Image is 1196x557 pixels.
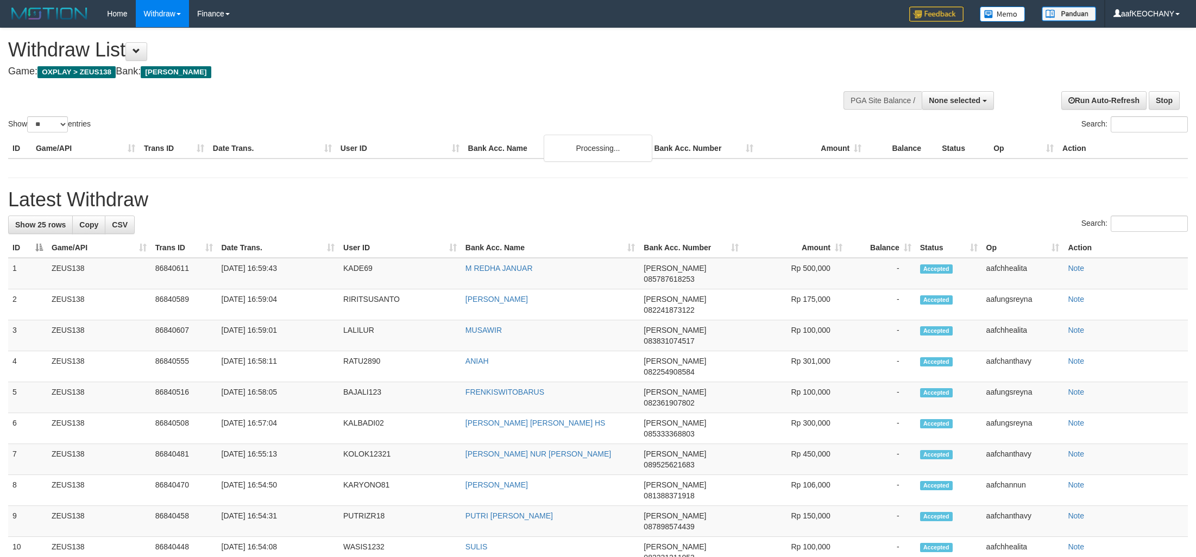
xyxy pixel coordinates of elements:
span: Copy 085787618253 to clipboard [644,275,694,283]
label: Show entries [8,116,91,132]
td: aafchanthavy [982,506,1064,537]
span: Copy 082254908584 to clipboard [644,368,694,376]
th: Balance: activate to sort column ascending [847,238,916,258]
td: ZEUS138 [47,289,151,320]
td: Rp 100,000 [743,320,847,351]
select: Showentries [27,116,68,132]
td: 86840470 [151,475,217,506]
span: [PERSON_NAME] [644,326,706,334]
td: 7 [8,444,47,475]
a: Note [1068,357,1084,365]
span: [PERSON_NAME] [644,295,706,303]
img: MOTION_logo.png [8,5,91,22]
span: [PERSON_NAME] [644,388,706,396]
td: LALILUR [339,320,461,351]
td: - [847,289,916,320]
th: Action [1058,138,1188,159]
td: 3 [8,320,47,351]
td: ZEUS138 [47,475,151,506]
td: [DATE] 16:55:13 [217,444,339,475]
td: - [847,475,916,506]
th: ID [8,138,32,159]
td: [DATE] 16:58:05 [217,382,339,413]
a: Note [1068,480,1084,489]
a: Copy [72,216,105,234]
span: Copy 089525621683 to clipboard [644,460,694,469]
span: Copy 082361907802 to clipboard [644,398,694,407]
td: 86840589 [151,289,217,320]
th: Game/API: activate to sort column ascending [47,238,151,258]
input: Search: [1111,116,1188,132]
th: Bank Acc. Name [464,138,650,159]
td: [DATE] 16:57:04 [217,413,339,444]
a: M REDHA JANUAR [465,264,533,273]
td: aafungsreyna [982,382,1064,413]
span: OXPLAY > ZEUS138 [37,66,116,78]
a: SULIS [465,542,487,551]
th: Status [937,138,989,159]
a: Note [1068,419,1084,427]
td: [DATE] 16:54:50 [217,475,339,506]
a: [PERSON_NAME] NUR [PERSON_NAME] [465,450,611,458]
span: Accepted [920,264,953,274]
span: Copy 082241873122 to clipboard [644,306,694,314]
td: KARYONO81 [339,475,461,506]
td: 4 [8,351,47,382]
td: 2 [8,289,47,320]
span: [PERSON_NAME] [644,542,706,551]
td: 1 [8,258,47,289]
td: ZEUS138 [47,258,151,289]
td: ZEUS138 [47,444,151,475]
td: aafungsreyna [982,413,1064,444]
td: Rp 175,000 [743,289,847,320]
td: 86840508 [151,413,217,444]
th: Op: activate to sort column ascending [982,238,1064,258]
th: Action [1063,238,1188,258]
th: Date Trans. [209,138,336,159]
td: ZEUS138 [47,413,151,444]
a: [PERSON_NAME] [465,480,528,489]
th: Balance [866,138,937,159]
td: PUTRIZR18 [339,506,461,537]
a: Note [1068,511,1084,520]
span: Accepted [920,450,953,459]
td: BAJALI123 [339,382,461,413]
td: ZEUS138 [47,382,151,413]
a: Show 25 rows [8,216,73,234]
span: Copy [79,220,98,229]
div: Processing... [544,135,652,162]
span: Accepted [920,388,953,397]
span: Accepted [920,512,953,521]
td: ZEUS138 [47,351,151,382]
td: Rp 500,000 [743,258,847,289]
td: 8 [8,475,47,506]
td: 6 [8,413,47,444]
td: RIRITSUSANTO [339,289,461,320]
th: Bank Acc. Number [650,138,758,159]
span: CSV [112,220,128,229]
th: Trans ID: activate to sort column ascending [151,238,217,258]
td: KALBADI02 [339,413,461,444]
td: aafchhealita [982,320,1064,351]
a: CSV [105,216,135,234]
td: [DATE] 16:58:11 [217,351,339,382]
td: aafchanthavy [982,351,1064,382]
td: aafungsreyna [982,289,1064,320]
td: 86840516 [151,382,217,413]
td: aafchannun [982,475,1064,506]
td: Rp 301,000 [743,351,847,382]
th: Op [989,138,1058,159]
td: [DATE] 16:59:01 [217,320,339,351]
td: aafchhealita [982,258,1064,289]
a: MUSAWIR [465,326,502,334]
img: Feedback.jpg [909,7,964,22]
span: [PERSON_NAME] [644,419,706,427]
th: Amount: activate to sort column ascending [743,238,847,258]
th: Status: activate to sort column ascending [916,238,982,258]
span: [PERSON_NAME] [644,450,706,458]
td: 86840555 [151,351,217,382]
span: Accepted [920,419,953,428]
a: [PERSON_NAME] [PERSON_NAME] HS [465,419,606,427]
span: Copy 085333368803 to clipboard [644,429,694,438]
td: Rp 150,000 [743,506,847,537]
